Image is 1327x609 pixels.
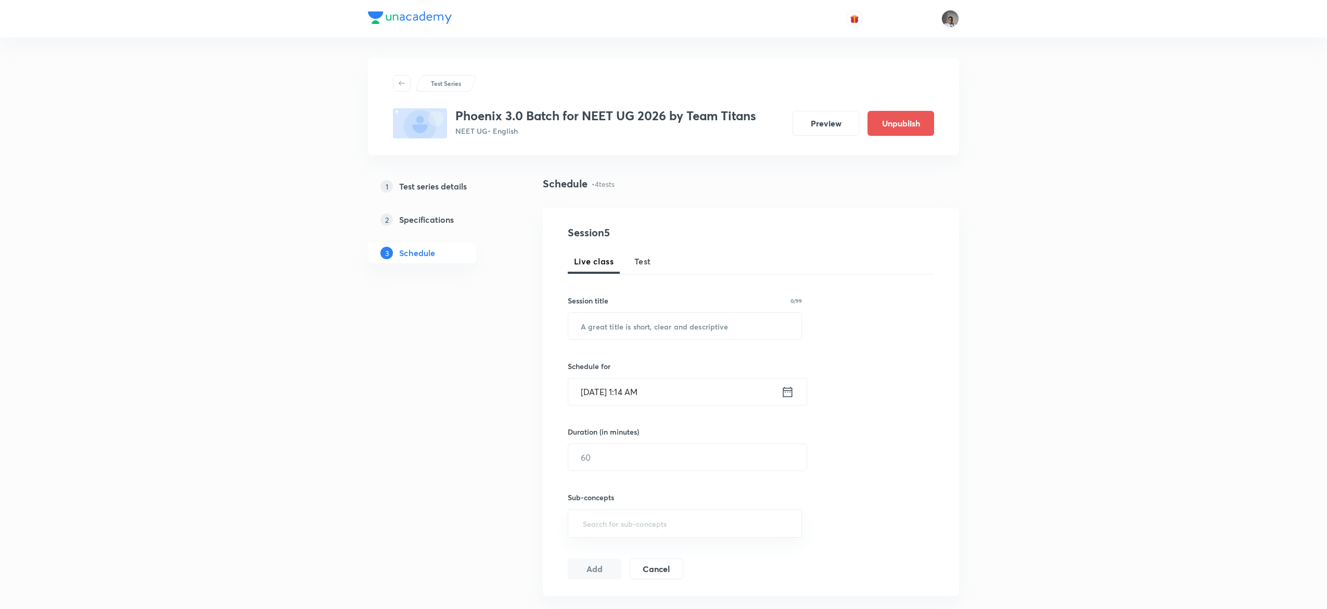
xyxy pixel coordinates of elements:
h3: Phoenix 3.0 Batch for NEET UG 2026 by Team Titans [455,108,756,123]
h5: Schedule [399,247,435,259]
button: Preview [793,111,859,136]
button: Open [796,523,798,525]
h4: Schedule [543,176,588,192]
h4: Session 5 [568,225,758,240]
img: fallback-thumbnail.png [393,108,447,138]
h5: Test series details [399,180,467,193]
input: 60 [568,444,807,471]
h6: Sub-concepts [568,492,802,503]
span: Test [634,255,651,268]
input: A great title is short, clear and descriptive [568,313,801,339]
button: Add [568,559,621,579]
button: Unpublish [867,111,934,136]
p: • 4 tests [592,179,615,189]
img: Company Logo [368,11,452,24]
p: NEET UG • English [455,125,756,136]
p: 3 [380,247,393,259]
h6: Duration (in minutes) [568,426,639,437]
h6: Session title [568,295,608,306]
p: 2 [380,213,393,226]
img: avatar [850,14,859,23]
p: 0/99 [790,298,802,303]
p: Test Series [431,79,461,88]
button: Cancel [630,559,683,579]
button: avatar [846,10,863,27]
a: 2Specifications [368,209,509,230]
h6: Schedule for [568,361,802,372]
a: Company Logo [368,11,452,27]
p: 1 [380,180,393,193]
h5: Specifications [399,213,454,226]
span: Live class [574,255,614,268]
input: Search for sub-concepts [581,514,789,533]
a: 1Test series details [368,176,509,197]
img: Vikram Mathur [941,10,959,28]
